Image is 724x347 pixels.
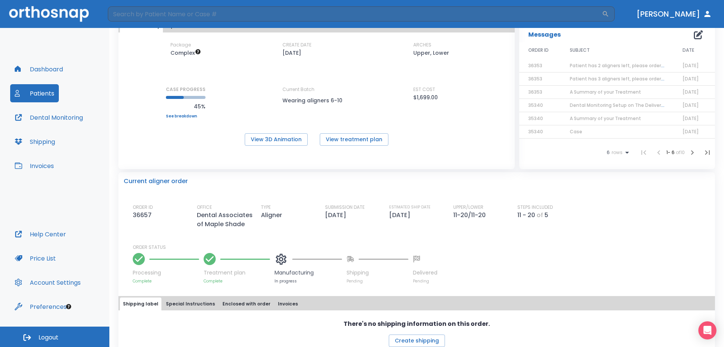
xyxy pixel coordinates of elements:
[389,335,445,347] button: Create shipping
[528,102,543,108] span: 35340
[528,76,542,82] span: 36353
[683,115,699,122] span: [DATE]
[570,89,641,95] span: A Summary of your Treatment
[204,278,270,284] p: Complete
[197,211,261,229] p: Dental Associates of Maple Shade
[610,150,623,155] span: rows
[570,128,582,135] span: Case
[170,42,191,48] p: Package
[320,133,388,146] button: View treatment plan
[570,47,590,54] span: SUBJECT
[666,149,676,156] span: 1 - 6
[517,211,535,220] p: 11 - 20
[38,333,58,342] span: Logout
[10,273,85,291] button: Account Settings
[325,211,349,220] p: [DATE]
[683,102,699,108] span: [DATE]
[120,298,713,310] div: tabs
[10,60,67,78] button: Dashboard
[10,157,58,175] button: Invoices
[453,204,483,211] p: UPPER/LOWER
[683,62,699,69] span: [DATE]
[163,298,218,310] button: Special Instructions
[197,204,212,211] p: OFFICE
[124,177,188,186] p: Current aligner order
[10,133,60,151] button: Shipping
[10,84,59,102] button: Patients
[683,89,699,95] span: [DATE]
[545,211,548,220] p: 5
[413,48,449,57] p: Upper, Lower
[245,133,308,146] button: View 3D Animation
[133,278,199,284] p: Complete
[275,298,301,310] button: Invoices
[120,298,161,310] button: Shipping label
[170,49,201,57] span: Up to 50 Steps (100 aligners)
[261,211,285,220] p: Aligner
[676,149,685,156] span: of 10
[65,303,72,310] div: Tooltip anchor
[570,102,674,108] span: Dental Monitoring Setup on The Delivery Day
[133,211,155,220] p: 36657
[413,86,435,93] p: EST COST
[413,93,438,102] p: $1,699.00
[413,42,431,48] p: ARCHES
[347,269,408,277] p: Shipping
[282,86,350,93] p: Current Batch
[10,298,71,316] button: Preferences
[698,321,716,339] div: Open Intercom Messenger
[528,115,543,122] span: 35340
[347,278,408,284] p: Pending
[683,47,694,54] span: DATE
[389,211,413,220] p: [DATE]
[108,6,602,22] input: Search by Patient Name or Case #
[570,62,683,69] span: Patient has 2 aligners left, please order next set!
[528,47,549,54] span: ORDER ID
[133,244,710,251] p: ORDER STATUS
[275,269,342,277] p: Manufacturing
[528,89,542,95] span: 36353
[570,76,683,82] span: Patient has 3 aligners left, please order next set!
[453,211,489,220] p: 11-20/11-20
[517,204,553,211] p: STEPS INCLUDED
[282,96,350,105] p: Wearing aligners 6-10
[282,48,301,57] p: [DATE]
[683,128,699,135] span: [DATE]
[537,211,543,220] p: of
[413,269,437,277] p: Delivered
[389,204,431,211] p: ESTIMATED SHIP DATE
[204,269,270,277] p: Treatment plan
[528,128,543,135] span: 35340
[10,225,71,243] button: Help Center
[261,204,271,211] p: TYPE
[133,269,199,277] p: Processing
[570,115,641,122] span: A Summary of your Treatment
[325,204,365,211] p: SUBMISSION DATE
[528,62,542,69] span: 36353
[413,278,437,284] p: Pending
[166,86,206,93] p: CASE PROGRESS
[9,6,89,22] img: Orthosnap
[275,278,342,284] p: In progress
[10,249,60,267] button: Price List
[166,114,206,119] a: See breakdown
[528,30,561,39] p: Messages
[607,150,610,155] span: 6
[10,108,87,126] button: Dental Monitoring
[282,42,311,48] p: CREATE DATE
[166,102,206,111] p: 45%
[219,298,273,310] button: Enclosed with order
[683,76,699,82] span: [DATE]
[344,319,490,328] p: There's no shipping information on this order.
[633,7,715,21] button: [PERSON_NAME]
[133,204,153,211] p: ORDER ID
